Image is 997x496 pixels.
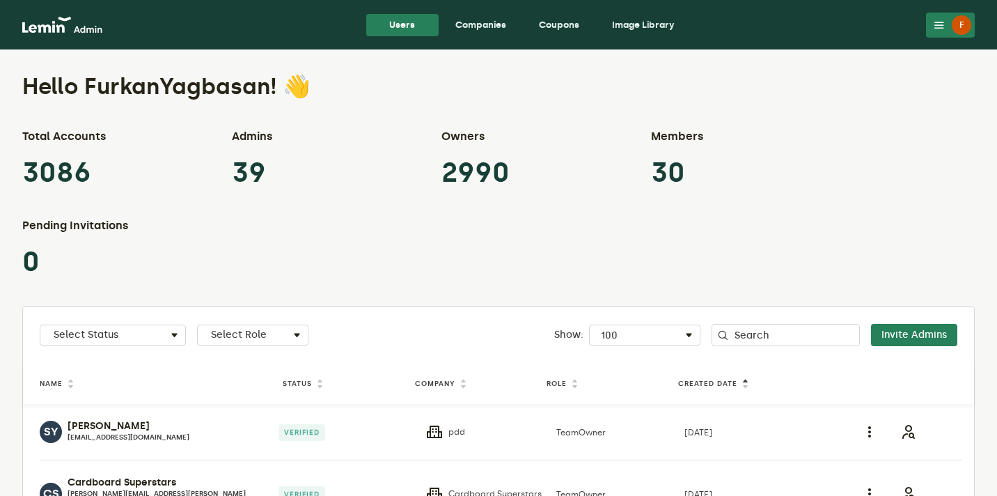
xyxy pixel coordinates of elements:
[68,421,189,432] h4: [PERSON_NAME]
[22,156,143,189] p: 3086
[712,324,860,346] input: Search
[675,374,807,393] th: Created Date: activate to sort column ascending
[544,374,675,393] th: Role: activate to sort column ascending
[40,378,63,389] label: Name
[209,330,267,344] div: Select Role
[22,245,143,279] p: 0
[278,424,325,441] span: Verified
[952,15,971,35] div: F
[68,477,267,488] h4: Cardboard Superstars
[651,156,771,189] p: 30
[871,324,957,346] button: Invite Admins
[926,13,975,38] button: F
[22,128,143,145] h3: Total Accounts
[40,374,280,393] th: Name: activate to sort column ascending
[554,330,583,341] span: Show:
[22,72,311,100] h1: Hello FurkanYagbasan! 👋
[366,14,439,36] a: Users
[441,156,562,189] p: 2990
[651,128,771,145] h3: Members
[412,374,544,393] th: Company: activate to sort column ascending
[684,428,712,437] span: [DATE]
[22,17,103,33] img: logo
[523,14,595,36] a: Coupons
[280,374,411,393] th: Status: activate to sort column ascending
[415,378,455,389] label: Company
[22,217,143,234] h3: Pending Invitations
[601,14,686,36] a: Image Library
[52,330,118,344] div: Select Status
[444,14,517,36] a: Companies
[68,432,189,443] label: [EMAIL_ADDRESS][DOMAIN_NAME]
[232,156,352,189] p: 39
[448,426,465,437] span: pdd
[283,378,312,389] label: Status
[441,128,562,145] h3: Owners
[601,330,618,341] span: 100
[232,128,352,145] h3: Admins
[556,428,606,437] span: TeamOwner
[678,378,737,389] label: Created Date
[426,424,551,440] a: pdd
[547,378,567,389] label: Role
[40,421,62,443] div: SY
